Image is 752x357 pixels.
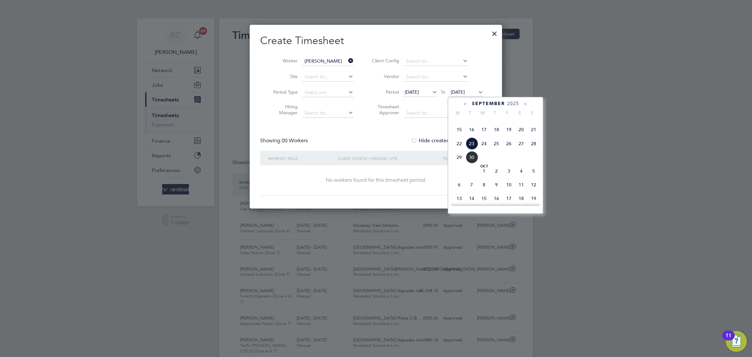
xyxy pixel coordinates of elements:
span: 5 [527,165,540,177]
input: Search for... [404,57,468,66]
span: T [489,110,501,116]
span: 16 [490,192,503,205]
span: 19 [503,123,515,136]
input: Search for... [302,109,353,118]
span: 9 [490,178,503,191]
span: F [501,110,513,116]
div: No workers found for this timesheet period. [267,177,485,184]
span: 8 [478,178,490,191]
span: 00 Workers [282,137,308,144]
span: 18 [515,192,527,205]
span: 23 [465,137,478,150]
label: Vendor [370,73,399,79]
span: 12 [527,178,540,191]
span: 14 [465,192,478,205]
span: 3 [503,165,515,177]
span: 13 [453,192,465,205]
label: Period Type [268,89,298,95]
span: 11 [515,178,527,191]
input: Search for... [302,72,353,82]
span: S [526,110,538,116]
input: Search for... [302,57,353,66]
span: 27 [515,137,527,150]
span: 4 [515,165,527,177]
span: Oct [478,165,490,168]
button: Open Resource Center, 11 new notifications [726,331,747,352]
label: Client Config [370,58,399,64]
span: 2025 [507,101,519,106]
span: 22 [453,137,465,150]
span: 2 [490,165,503,177]
span: 19 [527,192,540,205]
span: 17 [503,192,515,205]
input: Search for... [404,109,468,118]
span: To [439,88,447,96]
span: 7 [465,178,478,191]
div: Client Config / Vendor / Site [337,151,441,166]
input: Search for... [404,72,468,82]
span: 16 [465,123,478,136]
span: 6 [453,178,465,191]
span: 15 [453,123,465,136]
label: Hiring Manager [268,104,298,116]
span: September [472,101,505,106]
span: 25 [490,137,503,150]
div: Worker / Role [267,151,337,166]
h2: Create Timesheet [260,34,492,48]
label: Hide created timesheets [411,137,477,144]
span: 10 [503,178,515,191]
label: Site [268,73,298,79]
span: 21 [527,123,540,136]
span: [DATE] [405,89,419,95]
span: 30 [465,151,478,163]
label: Worker [268,58,298,64]
span: W [476,110,489,116]
span: 15 [478,192,490,205]
span: 29 [453,151,465,163]
span: 1 [478,165,490,177]
input: Select one [302,88,353,97]
label: Timesheet Approver [370,104,399,116]
label: Period [370,89,399,95]
span: T [464,110,476,116]
div: Showing [260,137,309,144]
span: 17 [478,123,490,136]
span: S [513,110,526,116]
div: Period [441,151,485,166]
span: 28 [527,137,540,150]
span: 18 [490,123,503,136]
span: 20 [515,123,527,136]
div: 11 [726,335,731,344]
span: [DATE] [451,89,465,95]
span: 24 [478,137,490,150]
span: M [451,110,464,116]
span: 26 [503,137,515,150]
